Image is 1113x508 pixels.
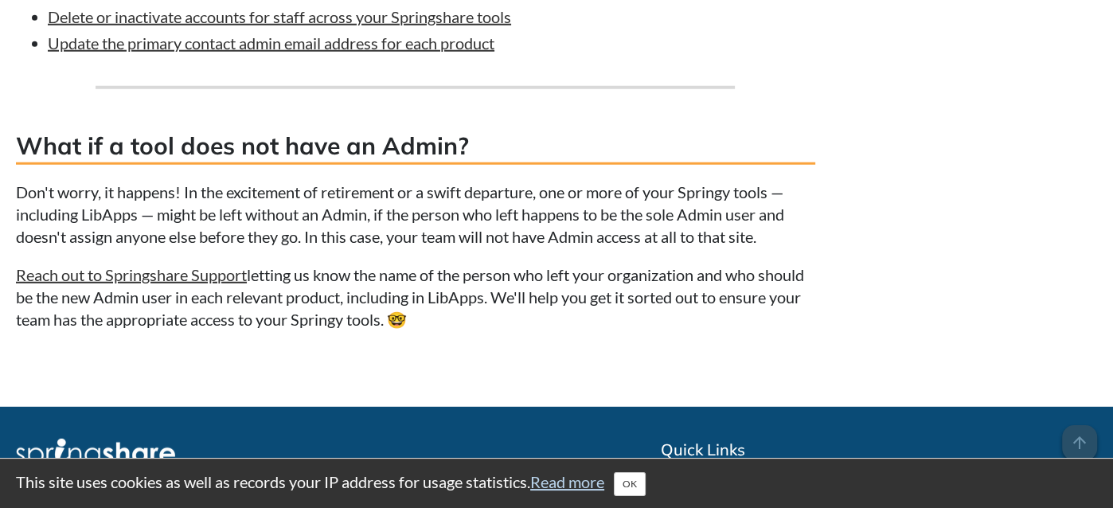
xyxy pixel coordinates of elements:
p: Don't worry, it happens! In the excitement of retirement or a swift departure, one or more of you... [16,181,815,248]
a: Read more [530,472,604,491]
a: Delete or inactivate accounts for staff across your Springshare tools [48,7,511,26]
p: letting us know the name of the person who left your organization and who should be the new Admin... [16,264,815,330]
a: arrow_upward [1062,427,1097,446]
h3: What if a tool does not have an Admin? [16,129,815,165]
span: arrow_upward [1062,425,1097,460]
img: Springshare [16,439,175,469]
h2: Quick Links [661,439,1097,461]
a: Update the primary contact admin email address for each product [48,33,494,53]
a: Reach out to Springshare Support [16,265,247,284]
button: Close [614,472,646,496]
